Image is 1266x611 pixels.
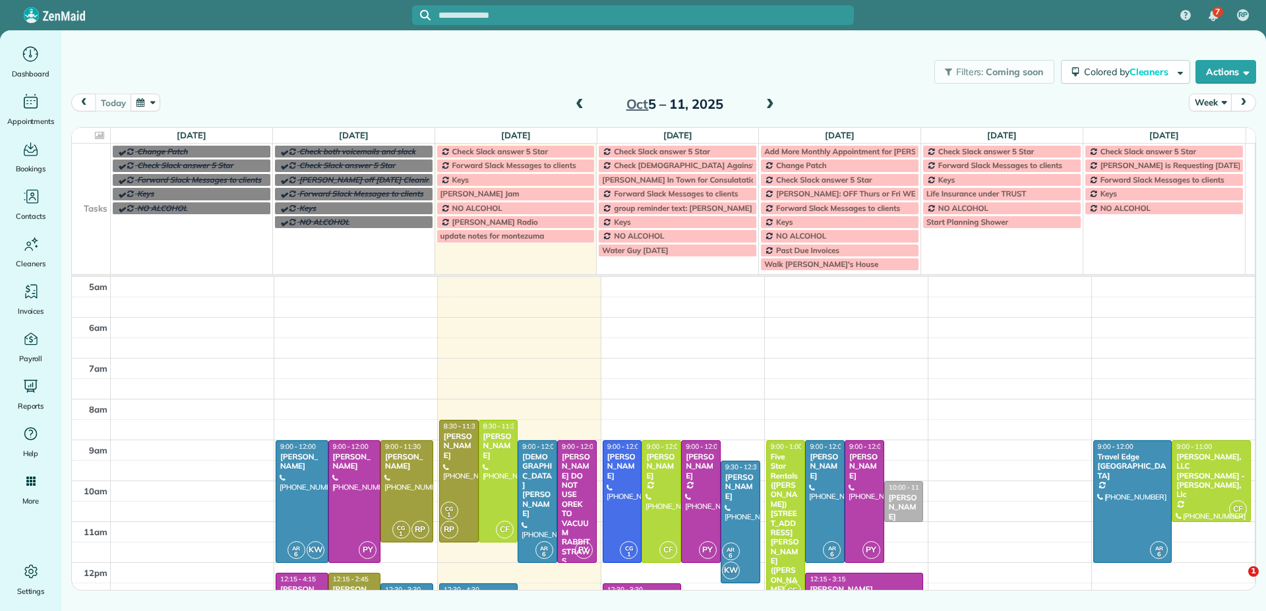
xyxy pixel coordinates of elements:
div: [PERSON_NAME] [725,473,756,501]
button: Focus search [412,10,431,20]
span: Invoices [18,305,44,318]
div: [PERSON_NAME] [280,585,324,604]
a: Reports [5,376,56,413]
span: Cleaners [16,257,45,270]
div: [PERSON_NAME] [646,452,677,480]
span: 12:30 - 3:30 [385,585,421,594]
span: KW [307,541,324,559]
span: AR [727,546,735,553]
span: Check Slack answer 5 Star [299,160,395,170]
span: Contacts [16,210,45,223]
span: Coming soon [986,66,1044,78]
div: [PERSON_NAME] [443,432,475,460]
span: 8:30 - 11:30 [444,422,479,430]
small: 6 [536,548,553,561]
span: CF [1229,500,1247,518]
span: 9:00 - 12:00 [522,442,558,451]
small: 6 [723,550,739,562]
span: 9:00 - 12:00 [607,442,643,451]
a: Bookings [5,138,56,175]
span: 9:00 - 12:00 [810,442,845,451]
span: NO ALCOHOL [299,217,349,227]
span: 9:00 - 12:00 [333,442,369,451]
a: [DATE] [339,130,369,140]
button: today [95,94,131,111]
span: 12:15 - 3:15 [810,575,845,583]
span: 9am [89,445,107,455]
a: Help [5,423,56,460]
span: Check Slack answer 5 Star [137,160,233,170]
span: [PERSON_NAME] In Town for Consulatation [602,175,760,185]
div: [PERSON_NAME] [332,452,377,471]
span: Colored by [1084,66,1173,78]
span: Change Patch [776,160,827,170]
span: 6am [89,322,107,333]
span: 9:00 - 12:00 [562,442,597,451]
span: 9:00 - 1:00 [771,442,802,451]
span: KW [722,562,740,579]
span: Water Guy [DATE] [602,245,668,255]
div: [PERSON_NAME] [280,452,324,471]
span: Payroll [19,352,43,365]
span: Forward Slack Messages to clients [938,160,1062,170]
span: Check Slack answer 5 Star [938,146,1034,156]
div: Travel Edge [GEOGRAPHIC_DATA] [1097,452,1168,480]
span: 12:15 - 4:15 [280,575,316,583]
span: Add More Monthly Appointment for [PERSON_NAME] [764,146,957,156]
span: Check both voicemails and slack [299,146,415,156]
span: AR [292,544,300,552]
span: Forward Slack Messages to clients [452,160,576,170]
h2: 5 – 11, 2025 [592,97,757,111]
a: [DATE] [987,130,1017,140]
span: 12pm [84,567,107,578]
span: More [22,494,39,508]
a: Cleaners [5,233,56,270]
span: Reports [18,399,44,413]
span: 9:00 - 12:00 [1098,442,1133,451]
small: 1 [393,528,409,540]
a: Appointments [5,91,56,128]
iframe: Intercom live chat [1221,566,1253,598]
span: Start Planning Shower [926,217,1008,227]
div: [PERSON_NAME] [849,452,880,480]
span: 9:30 - 12:30 [725,463,761,471]
span: CF [783,582,801,600]
span: PY [699,541,717,559]
div: [PERSON_NAME] [888,493,920,521]
a: [DATE] [177,130,206,140]
span: 8:30 - 11:30 [483,422,519,430]
button: Actions [1195,60,1256,84]
span: [PERSON_NAME] Radio [452,217,538,227]
span: Check [DEMOGRAPHIC_DATA] Against Spreadsheet [614,160,802,170]
span: Oct [626,96,649,112]
span: 7am [89,363,107,374]
button: prev [71,94,96,111]
span: CG [445,505,453,512]
div: [DEMOGRAPHIC_DATA][PERSON_NAME] [522,452,553,519]
button: Week [1189,94,1232,111]
span: Check Slack answer 5 Star [776,175,872,185]
span: 7 [1215,7,1220,17]
span: Forward Slack Messages to clients [1100,175,1224,185]
a: Payroll [5,328,56,365]
span: 10am [84,486,107,496]
span: Cleaners [1130,66,1171,78]
span: group reminder text: [PERSON_NAME] [614,203,752,213]
span: CG [625,544,633,552]
span: NO ALCOHOL [452,203,502,213]
div: 7 unread notifications [1199,1,1227,30]
span: [PERSON_NAME]: OFF Thurs or Fri WEEKLY [776,189,933,198]
span: Keys [137,189,154,198]
span: 9:00 - 12:00 [849,442,885,451]
span: 1 [1248,566,1259,577]
span: CF [659,541,677,559]
a: [DATE] [501,130,531,140]
span: NO ALCOHOL [1100,203,1151,213]
a: [DATE] [663,130,693,140]
a: Contacts [5,186,56,223]
a: Invoices [5,281,56,318]
span: Forward Slack Messages to clients [299,189,423,198]
a: [DATE] [1149,130,1179,140]
span: Check Slack answer 5 Star [452,146,548,156]
span: PY [862,541,880,559]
